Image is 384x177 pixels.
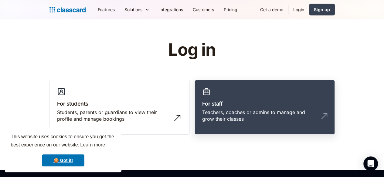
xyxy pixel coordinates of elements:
[79,140,106,149] a: learn more about cookies
[202,100,327,108] h3: For staff
[93,3,120,16] a: Features
[5,127,121,172] div: cookieconsent
[219,3,242,16] a: Pricing
[49,80,190,135] a: For studentsStudents, parents or guardians to view their profile and manage bookings
[42,154,84,166] a: dismiss cookie message
[124,6,142,13] div: Solutions
[57,109,170,123] div: Students, parents or guardians to view their profile and manage bookings
[155,3,188,16] a: Integrations
[255,3,288,16] a: Get a demo
[309,4,335,15] a: Sign up
[11,133,116,149] span: This website uses cookies to ensure you get the best experience on our website.
[49,5,86,14] a: Logo
[57,100,182,108] h3: For students
[188,3,219,16] a: Customers
[363,156,378,171] div: Open Intercom Messenger
[120,3,155,16] div: Solutions
[195,80,335,135] a: For staffTeachers, coaches or admins to manage and grow their classes
[288,3,309,16] a: Login
[202,109,315,123] div: Teachers, coaches or admins to manage and grow their classes
[314,6,330,13] div: Sign up
[96,41,288,59] h1: Log in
